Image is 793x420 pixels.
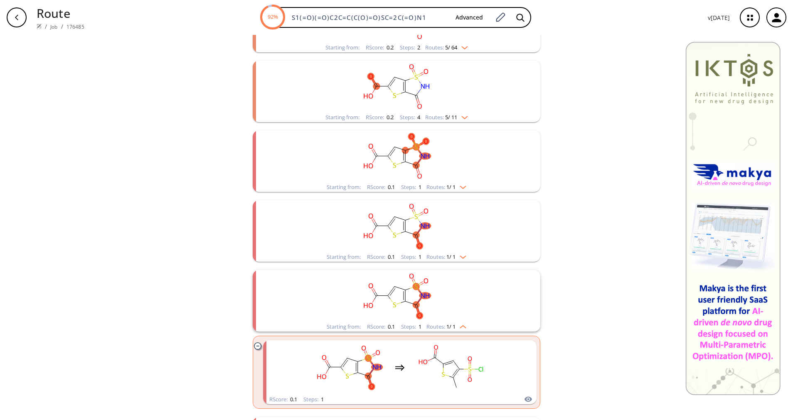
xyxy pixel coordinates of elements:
[456,322,466,329] img: Up
[45,22,47,31] li: /
[426,324,466,329] div: Routes:
[37,4,84,22] p: Route
[416,44,420,51] span: 2
[367,324,395,329] div: RScore :
[446,254,456,260] span: 1 / 1
[269,397,297,402] div: RScore :
[312,341,387,393] svg: O=C(O)c1cc2c(s1)C(=O)NS2(=O)=O
[387,323,395,330] span: 0.1
[457,113,468,119] img: Down
[288,130,505,182] svg: O=C(O)c1cc2c(s1)C(=O)NS2(=O)=O
[417,183,421,191] span: 1
[303,397,324,402] div: Steps :
[367,254,395,260] div: RScore :
[287,13,449,22] input: Enter SMILES
[50,23,57,30] a: Job
[708,13,730,22] p: v [DATE]
[456,252,466,259] img: Down
[367,184,395,190] div: RScore :
[61,22,63,31] li: /
[449,10,490,25] button: Advanced
[401,324,421,329] div: Steps :
[288,61,505,113] svg: O=C(O)c1cc2c(s1)C(=O)NS2(=O)=O
[267,13,278,20] text: 92%
[327,184,361,190] div: Starting from:
[426,254,466,260] div: Routes:
[288,270,505,322] svg: O=C(O)c1cc2c(s1)C(=O)NS2(=O)=O
[385,44,394,51] span: 0.2
[37,24,42,29] img: Spaya logo
[289,395,297,403] span: 0.1
[457,43,468,49] img: Down
[327,254,361,260] div: Starting from:
[401,184,421,190] div: Steps :
[288,200,505,252] svg: O=C(O)c1cc2c(s1)C(=O)NS2(=O)=O
[385,113,394,121] span: 0.2
[446,324,456,329] span: 1 / 1
[417,323,421,330] span: 1
[685,42,781,395] img: Banner
[66,23,84,30] a: 176485
[426,184,466,190] div: Routes:
[400,115,420,120] div: Steps :
[446,184,456,190] span: 1 / 1
[401,254,421,260] div: Steps :
[416,113,420,121] span: 4
[413,341,488,393] svg: Cc1sc(C(=O)O)cc1S(=O)(=O)Cl
[425,115,468,120] div: Routes:
[400,45,420,50] div: Steps :
[445,115,457,120] span: 5 / 11
[366,115,394,120] div: RScore :
[425,45,468,50] div: Routes:
[366,45,394,50] div: RScore :
[327,324,361,329] div: Starting from:
[320,395,324,403] span: 1
[417,253,421,260] span: 1
[387,253,395,260] span: 0.1
[445,45,457,50] span: 5 / 64
[456,182,466,189] img: Down
[325,45,360,50] div: Starting from:
[387,183,395,191] span: 0.1
[325,115,360,120] div: Starting from:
